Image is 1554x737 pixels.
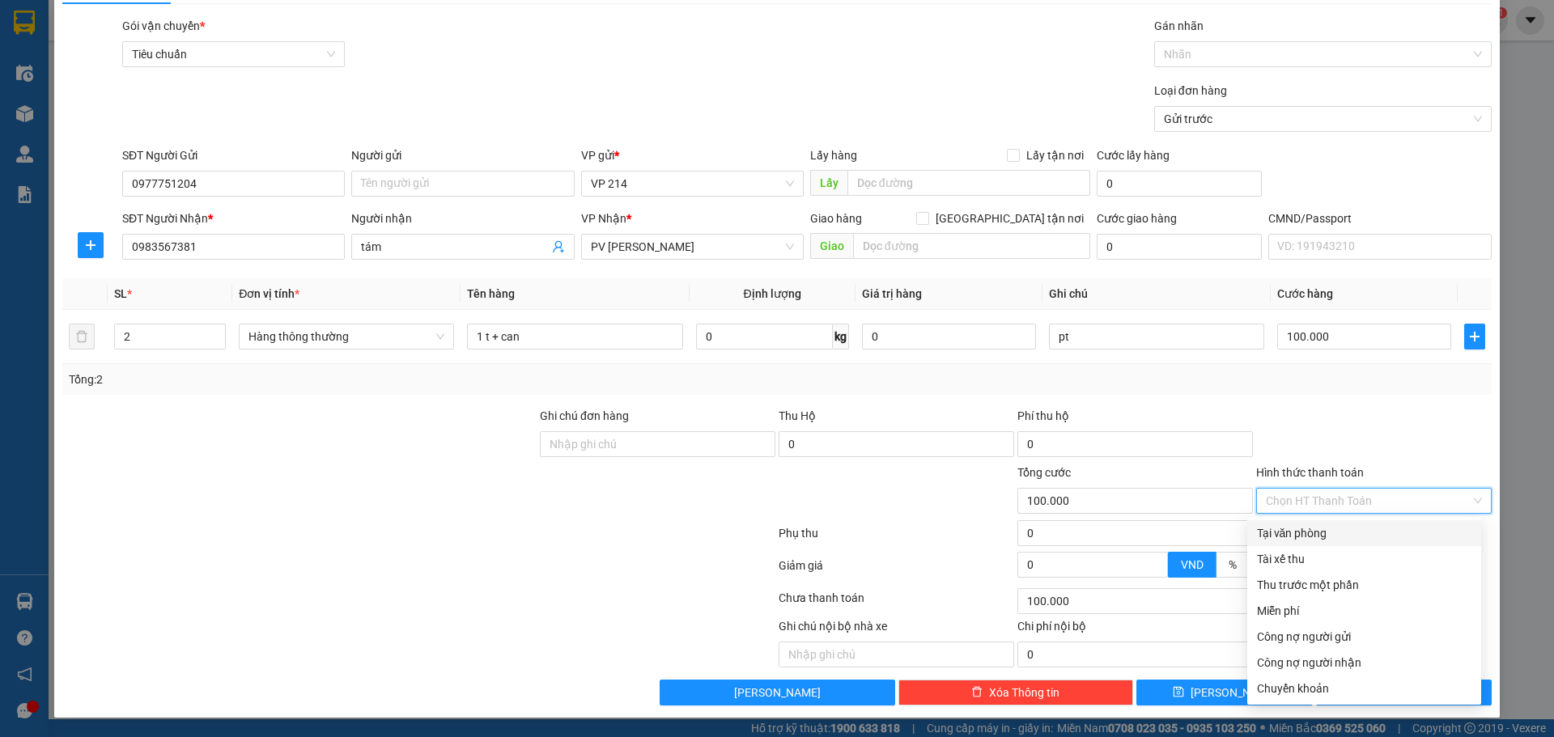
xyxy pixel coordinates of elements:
[1097,171,1262,197] input: Cước lấy hàng
[122,19,205,32] span: Gói vận chuyển
[79,239,103,252] span: plus
[1097,212,1177,225] label: Cước giao hàng
[777,557,1016,585] div: Giảm giá
[1020,146,1090,164] span: Lấy tận nơi
[1042,278,1271,310] th: Ghi chú
[114,287,127,300] span: SL
[124,112,150,136] span: Nơi nhận:
[1164,107,1482,131] span: Gửi trước
[552,240,565,253] span: user-add
[1257,654,1471,671] div: Công nợ người nhận
[1257,550,1471,568] div: Tài xế thu
[1154,19,1204,32] label: Gán nhãn
[1277,287,1333,300] span: Cước hàng
[69,371,600,388] div: Tổng: 2
[122,146,345,164] div: SĐT Người Gửi
[862,324,1036,349] input: 0
[1154,84,1227,97] label: Loại đơn hàng
[1017,407,1253,431] div: Phí thu hộ
[16,36,37,77] img: logo
[1247,624,1481,650] div: Cước gửi hàng sẽ được ghi vào công nợ của người gửi
[779,642,1014,667] input: Nhập ghi chú
[581,146,804,164] div: VP gửi
[1257,602,1471,620] div: Miễn phí
[810,149,857,162] span: Lấy hàng
[833,324,849,349] span: kg
[467,287,515,300] span: Tên hàng
[1268,210,1491,227] div: CMND/Passport
[581,212,626,225] span: VP Nhận
[777,589,1016,617] div: Chưa thanh toán
[1136,680,1312,705] button: save[PERSON_NAME]
[239,287,299,300] span: Đơn vị tính
[1017,466,1071,479] span: Tổng cước
[122,210,345,227] div: SĐT Người Nhận
[591,172,794,196] span: VP 214
[989,684,1059,701] span: Xóa Thông tin
[810,212,862,225] span: Giao hàng
[1257,524,1471,542] div: Tại văn phòng
[591,235,794,259] span: PV Nam Đong
[810,170,847,196] span: Lấy
[163,113,225,131] span: PV [PERSON_NAME]
[157,61,228,73] span: 21410250814
[853,233,1090,259] input: Dọc đường
[1256,466,1364,479] label: Hình thức thanh toán
[69,324,95,349] button: delete
[1247,650,1481,676] div: Cước gửi hàng sẽ được ghi vào công nợ của người nhận
[1173,686,1184,699] span: save
[1257,628,1471,646] div: Công nợ người gửi
[132,42,335,66] span: Tiêu chuẩn
[351,210,574,227] div: Người nhận
[744,287,801,300] span: Định lượng
[248,324,444,349] span: Hàng thông thường
[56,97,188,109] strong: BIÊN NHẬN GỬI HÀNG HOÁ
[779,617,1014,642] div: Ghi chú nội bộ nhà xe
[971,686,983,699] span: delete
[777,524,1016,553] div: Phụ thu
[42,26,131,87] strong: CÔNG TY TNHH [GEOGRAPHIC_DATA] 214 QL13 - P.26 - Q.BÌNH THẠNH - TP HCM 1900888606
[779,409,816,422] span: Thu Hộ
[898,680,1134,705] button: deleteXóa Thông tin
[1181,558,1204,571] span: VND
[16,112,33,136] span: Nơi gửi:
[1229,558,1237,571] span: %
[847,170,1090,196] input: Dọc đường
[154,73,228,85] span: 15:13:45 [DATE]
[1097,149,1170,162] label: Cước lấy hàng
[734,684,821,701] span: [PERSON_NAME]
[467,324,682,349] input: VD: Bàn, Ghế
[1049,324,1264,349] input: Ghi Chú
[1097,234,1262,260] input: Cước giao hàng
[1257,680,1471,697] div: Chuyển khoản
[862,287,922,300] span: Giá trị hàng
[810,233,853,259] span: Giao
[1017,617,1253,642] div: Chi phí nội bộ
[540,431,775,457] input: Ghi chú đơn hàng
[1191,684,1277,701] span: [PERSON_NAME]
[78,232,104,258] button: plus
[351,146,574,164] div: Người gửi
[540,409,629,422] label: Ghi chú đơn hàng
[1257,576,1471,594] div: Thu trước một phần
[55,113,81,122] span: VP 214
[1465,330,1484,343] span: plus
[929,210,1090,227] span: [GEOGRAPHIC_DATA] tận nơi
[1464,324,1485,349] button: plus
[660,680,895,705] button: [PERSON_NAME]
